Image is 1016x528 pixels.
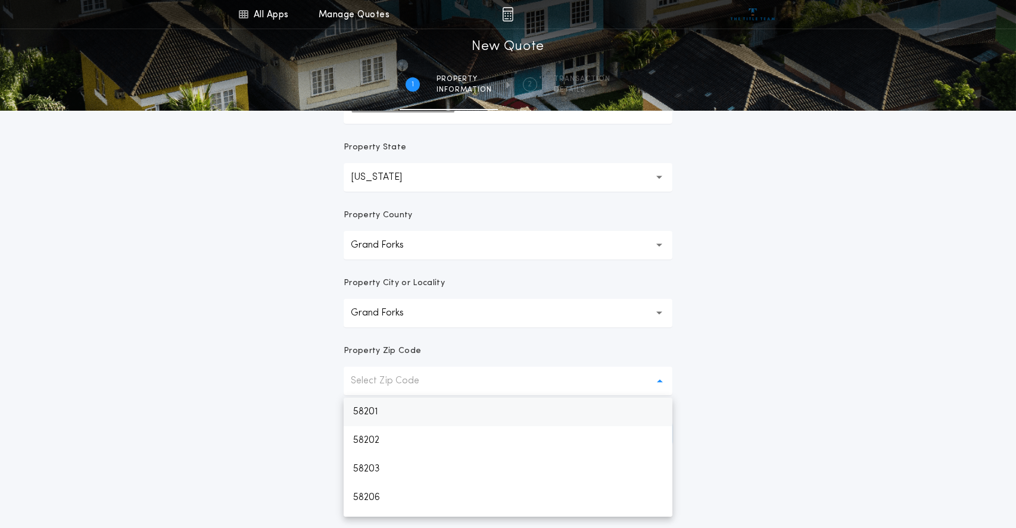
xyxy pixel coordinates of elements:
[344,163,672,192] button: [US_STATE]
[437,85,492,95] span: information
[528,80,532,89] h2: 2
[731,8,775,20] img: vs-icon
[344,455,672,483] p: 58203
[344,142,406,154] p: Property State
[344,426,672,455] p: 58202
[344,398,672,517] ul: Select Zip Code
[412,80,414,89] h2: 1
[344,483,672,512] p: 58206
[437,74,492,84] span: Property
[344,299,672,327] button: Grand Forks
[351,374,438,388] p: Select Zip Code
[351,306,423,320] p: Grand Forks
[502,7,513,21] img: img
[344,231,672,260] button: Grand Forks
[344,210,413,221] p: Property County
[344,345,421,357] p: Property Zip Code
[344,398,672,426] p: 58201
[554,85,610,95] span: details
[472,38,544,57] h1: New Quote
[554,74,610,84] span: Transaction
[344,367,672,395] button: Select Zip Code
[344,277,445,289] p: Property City or Locality
[351,170,421,185] p: [US_STATE]
[351,238,423,252] p: Grand Forks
